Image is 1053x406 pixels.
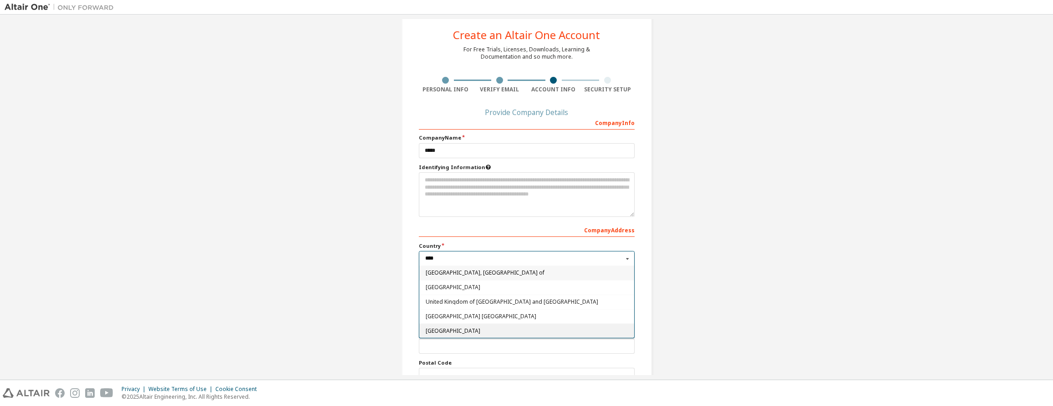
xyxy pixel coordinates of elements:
div: Security Setup [580,86,635,93]
div: Personal Info [419,86,473,93]
label: Please provide any information that will help our support team identify your company. Email and n... [419,164,635,171]
img: facebook.svg [55,388,65,398]
span: [GEOGRAPHIC_DATA] [425,328,628,334]
label: Country [419,242,635,250]
span: [GEOGRAPHIC_DATA] [GEOGRAPHIC_DATA] [425,314,628,319]
span: [GEOGRAPHIC_DATA], [GEOGRAPHIC_DATA] of [425,271,628,276]
div: Account Info [527,86,581,93]
div: Website Terms of Use [148,386,215,393]
label: Postal Code [419,359,635,366]
label: Company Name [419,134,635,141]
img: linkedin.svg [85,388,95,398]
p: © 2025 Altair Engineering, Inc. All Rights Reserved. [122,393,262,401]
div: Privacy [122,386,148,393]
span: United Kingdom of [GEOGRAPHIC_DATA] and [GEOGRAPHIC_DATA] [425,299,628,305]
div: Cookie Consent [215,386,262,393]
div: Verify Email [473,86,527,93]
img: Altair One [5,3,118,12]
div: For Free Trials, Licenses, Downloads, Learning & Documentation and so much more. [463,46,590,60]
div: Company Address [419,222,635,237]
span: [GEOGRAPHIC_DATA] [425,285,628,290]
img: altair_logo.svg [3,388,50,398]
div: Company Info [419,115,635,130]
img: youtube.svg [100,388,113,398]
img: instagram.svg [70,388,80,398]
div: Create an Altair One Account [453,30,600,40]
div: Provide Company Details [419,110,635,115]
